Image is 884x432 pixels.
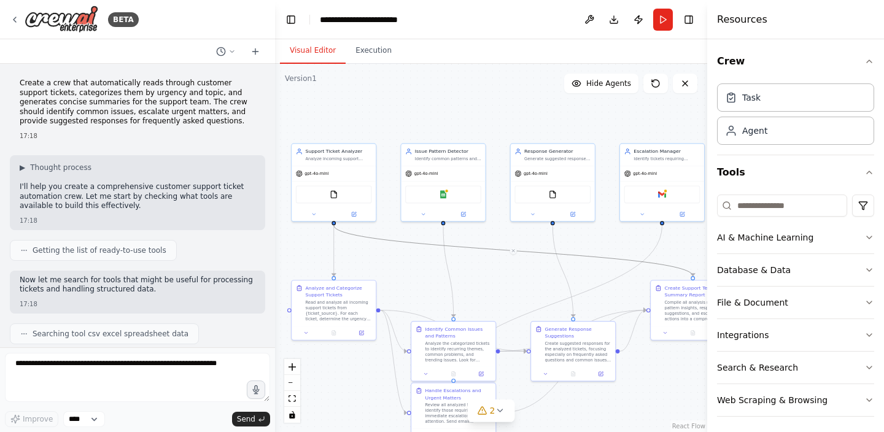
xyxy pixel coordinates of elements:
[20,163,91,172] button: ▶Thought process
[425,341,491,363] div: Analyze the categorized tickets to identify recurring themes, common problems, and trending issue...
[305,285,371,298] div: Analyze and Categorize Support Tickets
[346,38,401,64] button: Execution
[335,210,373,218] button: Open in side panel
[450,225,665,379] g: Edge from 8d51c25b-b5ea-4ef2-a719-1980f5040f25 to 4e12ebdb-b031-4921-a4d3-c4344d9d5690
[425,326,491,339] div: Identify Common Issues and Patterns
[717,190,874,426] div: Tools
[33,245,166,255] span: Getting the list of ready-to-use tools
[282,11,300,28] button: Hide left sidebar
[380,307,406,416] g: Edge from 5a5b6a21-8bbf-4e13-969f-9f5883780aa4 to 4e12ebdb-b031-4921-a4d3-c4344d9d5690
[559,370,587,378] button: No output available
[439,370,468,378] button: No output available
[20,182,255,211] p: I'll help you create a comprehensive customer support ticket automation crew. Let me start by che...
[658,190,666,198] img: Gmail
[350,329,373,337] button: Open in side panel
[564,74,638,93] button: Hide Agents
[291,280,376,341] div: Analyze and Categorize Support TicketsRead and analyze all incoming support tickets from {ticket_...
[619,307,646,355] g: Edge from 30b6afa2-1098-4c87-91c0-e68755ffa157 to ab859970-e63c-4cfb-b82d-3a7a7b49bfa2
[717,12,767,27] h4: Resources
[20,131,255,141] div: 17:18
[717,394,828,406] div: Web Scraping & Browsing
[232,412,270,426] button: Send
[490,404,495,417] span: 2
[717,79,874,155] div: Crew
[305,299,371,322] div: Read and analyze all incoming support tickets from {ticket_source}. For each ticket, determine th...
[444,210,483,218] button: Open in side panel
[545,326,611,339] div: Generate Response Suggestions
[247,380,265,399] button: Click to speak your automation idea
[500,307,646,416] g: Edge from 4e12ebdb-b031-4921-a4d3-c4344d9d5690 to ab859970-e63c-4cfb-b82d-3a7a7b49bfa2
[510,143,595,222] div: Response GeneratorGenerate suggested responses for frequently asked questions, create templates f...
[549,225,577,317] g: Edge from dc6c7831-f586-436f-b927-8f88d2e32729 to 30b6afa2-1098-4c87-91c0-e68755ffa157
[549,190,557,198] img: FileReadTool
[330,225,337,276] g: Edge from 45c752d3-4333-45f5-9896-0b0594a21c43 to 5a5b6a21-8bbf-4e13-969f-9f5883780aa4
[400,143,486,222] div: Issue Pattern DetectorIdentify common patterns and recurring issues across support tickets, track...
[678,329,707,337] button: No output available
[500,348,526,355] g: Edge from 509a298f-7c26-4291-9901-8909816824b4 to 30b6afa2-1098-4c87-91c0-e68755ffa157
[717,231,813,244] div: AI & Machine Learning
[717,287,874,318] button: File & Document
[33,329,188,339] span: Searching tool csv excel spreadsheet data
[664,285,731,298] div: Create Support Team Summary Report
[440,225,457,317] g: Edge from f619d7db-249b-4c16-9d77-69cadc9db6e9 to 509a298f-7c26-4291-9901-8909816824b4
[717,361,798,374] div: Search & Research
[717,296,788,309] div: File & Document
[305,156,371,162] div: Analyze incoming support tickets from {ticket_source}, categorize them by urgency level (Critical...
[414,171,438,176] span: gpt-4o-mini
[284,391,300,407] button: fit view
[717,384,874,416] button: Web Scraping & Browsing
[237,414,255,424] span: Send
[672,423,705,430] a: React Flow attribution
[664,299,731,322] div: Compile all analysis results, pattern insights, response suggestions, and escalation actions into...
[415,148,481,155] div: Issue Pattern Detector
[468,399,515,422] button: 2
[553,210,592,218] button: Open in side panel
[717,44,874,79] button: Crew
[470,370,493,378] button: Open in side panel
[20,216,255,225] div: 17:18
[30,163,91,172] span: Thought process
[380,307,406,355] g: Edge from 5a5b6a21-8bbf-4e13-969f-9f5883780aa4 to 509a298f-7c26-4291-9901-8909816824b4
[20,299,255,309] div: 17:18
[284,359,300,375] button: zoom in
[304,171,328,176] span: gpt-4o-mini
[717,352,874,384] button: Search & Research
[633,171,657,176] span: gpt-4o-mini
[291,143,376,222] div: Support Ticket AnalyzerAnalyze incoming support tickets from {ticket_source}, categorize them by ...
[680,11,697,28] button: Hide right sidebar
[500,307,646,355] g: Edge from 509a298f-7c26-4291-9901-8909816824b4 to ab859970-e63c-4cfb-b82d-3a7a7b49bfa2
[20,276,255,295] p: Now let me search for tools that might be useful for processing tickets and handling structured d...
[319,329,348,337] button: No output available
[20,163,25,172] span: ▶
[717,264,791,276] div: Database & Data
[320,13,398,26] nav: breadcrumb
[545,341,611,363] div: Create suggested responses for the analyzed tickets, focusing especially on frequently asked ques...
[280,38,346,64] button: Visual Editor
[284,375,300,391] button: zoom out
[25,6,98,33] img: Logo
[285,74,317,83] div: Version 1
[5,411,58,427] button: Improve
[20,79,255,126] p: Create a crew that automatically reads through customer support tickets, categorizes them by urge...
[586,79,631,88] span: Hide Agents
[742,91,761,104] div: Task
[108,12,139,27] div: BETA
[619,143,705,222] div: Escalation ManagerIdentify tickets requiring immediate escalation, notify appropriate team member...
[650,280,735,341] div: Create Support Team Summary ReportCompile all analysis results, pattern insights, response sugges...
[717,222,874,253] button: AI & Machine Learning
[530,321,616,382] div: Generate Response SuggestionsCreate suggested responses for the analyzed tickets, focusing especi...
[663,210,702,218] button: Open in side panel
[717,254,874,286] button: Database & Data
[589,370,613,378] button: Open in side panel
[742,125,767,137] div: Agent
[23,414,53,424] span: Improve
[425,387,491,401] div: Handle Escalations and Urgent Matters
[330,190,338,198] img: FileReadTool
[524,148,591,155] div: Response Generator
[305,148,371,155] div: Support Ticket Analyzer
[330,225,696,276] g: Edge from 45c752d3-4333-45f5-9896-0b0594a21c43 to ab859970-e63c-4cfb-b82d-3a7a7b49bfa2
[634,156,700,162] div: Identify tickets requiring immediate escalation, notify appropriate team members of urgent matter...
[425,403,491,425] div: Review all analyzed tickets to identify those requiring immediate escalation or urgent attention....
[246,44,265,59] button: Start a new chat
[717,155,874,190] button: Tools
